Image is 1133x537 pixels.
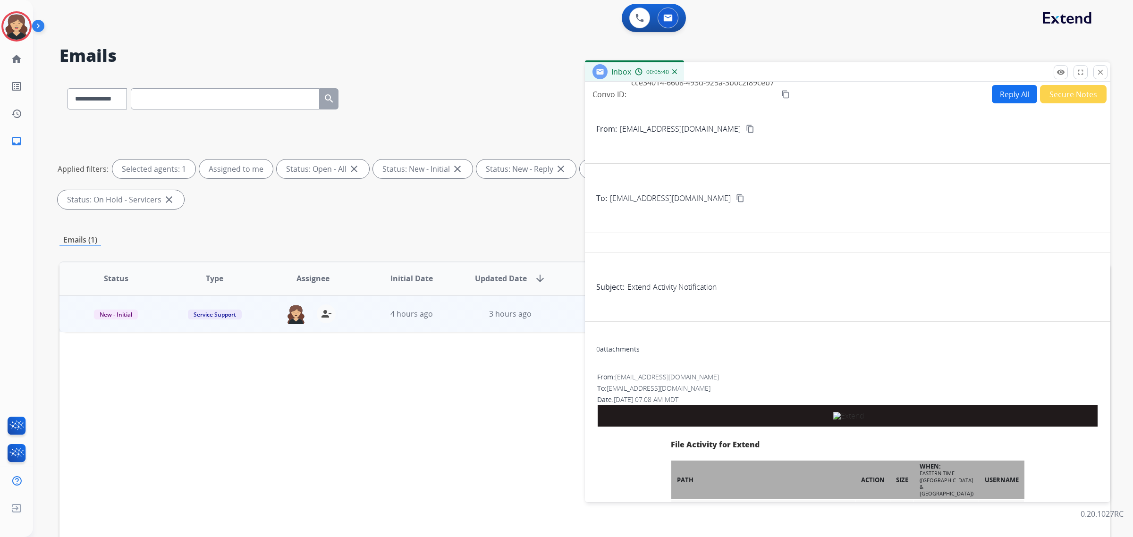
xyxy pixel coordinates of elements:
[59,46,1110,65] h2: Emails
[58,190,184,209] div: Status: On Hold - Servicers
[373,159,473,178] div: Status: New - Initial
[611,67,631,77] span: Inbox
[3,13,30,40] img: avatar
[163,194,175,205] mat-icon: close
[890,499,914,532] td: 1.11 KB
[833,412,864,420] img: Extend
[671,499,855,532] td: Internal-EmpireToday_LunaFlooring/Prod/claims-requiring-manual-updates/EmpireToday/empiretoday_se...
[390,273,433,284] span: Initial Date
[104,273,128,284] span: Status
[992,85,1037,103] button: Reply All
[452,163,463,175] mat-icon: close
[597,384,1098,393] div: To:
[580,159,702,178] div: Status: On-hold – Internal
[646,68,669,76] span: 00:05:40
[1081,508,1124,520] p: 0.20.1027RC
[188,310,242,319] span: Service Support
[476,159,576,178] div: Status: New - Reply
[94,310,138,319] span: New - Initial
[631,77,774,88] span: cce34014-6608-493d-925a-3b0c2f89ceb7
[277,159,369,178] div: Status: Open - All
[736,194,744,202] mat-icon: content_copy
[627,281,717,293] p: Extend Activity Notification
[348,163,360,175] mat-icon: close
[614,395,678,404] span: [DATE] 07:08 AM MDT
[287,304,305,324] img: agent-avatar
[596,344,600,353] span: 0
[555,163,566,175] mat-icon: close
[610,193,731,204] span: [EMAIL_ADDRESS][DOMAIN_NAME]
[1076,68,1085,76] mat-icon: fullscreen
[59,234,101,246] p: Emails (1)
[534,273,546,284] mat-icon: arrow_downward
[475,273,527,284] span: Updated Date
[855,499,890,532] td: copy
[1096,68,1105,76] mat-icon: close
[615,372,719,381] span: [EMAIL_ADDRESS][DOMAIN_NAME]
[920,470,973,497] small: Eastern Time ([GEOGRAPHIC_DATA] & [GEOGRAPHIC_DATA])
[592,89,626,100] p: Convo ID:
[489,309,532,319] span: 3 hours ago
[11,108,22,119] mat-icon: history
[620,123,741,134] p: [EMAIL_ADDRESS][DOMAIN_NAME]
[596,281,625,293] p: Subject:
[855,461,890,499] th: Action
[671,461,855,499] th: Path
[596,123,617,134] p: From:
[596,193,607,204] p: To:
[11,135,22,147] mat-icon: inbox
[11,53,22,65] mat-icon: home
[321,308,332,319] mat-icon: person_remove
[206,273,223,284] span: Type
[58,163,109,175] p: Applied filters:
[199,159,273,178] div: Assigned to me
[323,93,335,104] mat-icon: search
[607,384,710,393] span: [EMAIL_ADDRESS][DOMAIN_NAME]
[390,309,433,319] span: 4 hours ago
[914,461,979,499] th: When:
[890,461,914,499] th: Size
[597,395,1098,404] div: Date:
[1040,85,1107,103] button: Secure Notes
[1057,68,1065,76] mat-icon: remove_red_eye
[914,499,979,532] td: [DATE] 09:01
[781,90,790,99] mat-icon: content_copy
[746,125,754,133] mat-icon: content_copy
[11,81,22,92] mat-icon: list_alt
[979,499,1024,532] td: automation-extend-33086
[112,159,195,178] div: Selected agents: 1
[296,273,330,284] span: Assignee
[597,372,1098,382] div: From:
[671,441,1024,449] h2: File Activity for Extend
[979,461,1024,499] th: Username
[596,344,640,354] div: attachments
